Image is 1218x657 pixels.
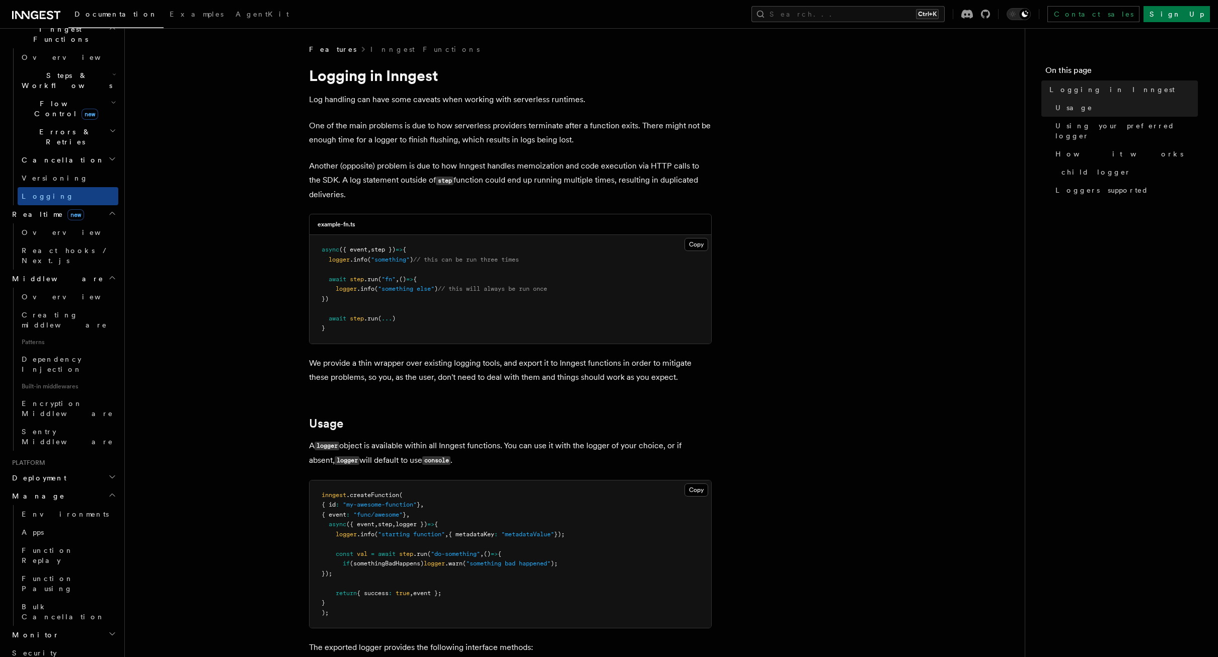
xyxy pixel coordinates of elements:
div: Manage [8,505,118,626]
span: }); [554,531,565,538]
span: Middleware [8,274,104,284]
span: "fn" [382,276,396,283]
span: = [371,550,374,557]
kbd: Ctrl+K [916,9,939,19]
a: Using your preferred logger [1051,117,1198,145]
span: (somethingBadHappens) [350,560,424,567]
span: Realtime [8,209,84,219]
span: ({ event [346,521,374,528]
span: Overview [22,53,125,61]
span: logger [336,285,357,292]
span: step }) [371,246,396,253]
span: Overview [22,228,125,236]
span: new [82,109,98,120]
span: logger [329,256,350,263]
span: }) [322,295,329,302]
code: step [436,177,453,185]
button: Steps & Workflows [18,66,118,95]
a: React hooks / Next.js [18,241,118,270]
span: await [329,276,346,283]
span: , [367,246,371,253]
a: Logging [18,187,118,205]
span: Logging [22,192,74,200]
span: new [67,209,84,220]
span: async [322,246,339,253]
span: ( [399,491,403,499]
span: step [378,521,392,528]
span: Versioning [22,174,88,182]
span: Creating middleware [22,311,107,329]
a: Usage [1051,99,1198,117]
span: Apps [22,528,44,536]
span: ) [434,285,438,292]
span: Built-in middlewares [18,378,118,394]
span: Deployment [8,473,66,483]
span: Examples [170,10,223,18]
span: .run [364,276,378,283]
span: Logging in Inngest [1049,85,1175,95]
span: .warn [445,560,463,567]
p: One of the main problems is due to how serverless providers terminate after a function exits. The... [309,119,712,147]
button: Realtimenew [8,205,118,223]
button: Flow Controlnew [18,95,118,123]
span: ); [551,560,558,567]
code: console [422,456,450,465]
span: Security [12,649,57,657]
span: // this can be run three times [413,256,519,263]
span: ( [374,531,378,538]
div: Realtimenew [8,223,118,270]
span: child logger [1061,167,1131,177]
span: if [343,560,350,567]
a: Usage [309,417,343,431]
span: } [417,501,420,508]
span: logger [336,531,357,538]
span: Using your preferred logger [1055,121,1198,141]
span: .info [357,531,374,538]
span: logger [424,560,445,567]
span: { [403,246,406,253]
span: const [336,550,353,557]
h3: example-fn.ts [318,220,355,228]
span: Loggers supported [1055,185,1149,195]
span: Cancellation [18,155,105,165]
a: Sentry Middleware [18,423,118,451]
span: return [336,590,357,597]
span: Encryption Middleware [22,399,113,418]
h1: Logging in Inngest [309,66,712,85]
span: : [346,511,350,518]
span: } [403,511,406,518]
span: ( [367,256,371,263]
button: Toggle dark mode [1007,8,1031,20]
span: .info [350,256,367,263]
button: Middleware [8,270,118,288]
span: Features [309,44,356,54]
span: } [322,324,325,332]
button: Search...Ctrl+K [751,6,945,22]
span: : [336,501,339,508]
span: step [350,315,364,322]
span: () [484,550,491,557]
span: Environments [22,510,109,518]
a: Inngest Functions [370,44,480,54]
span: async [329,521,346,528]
span: "starting function" [378,531,445,538]
span: true [396,590,410,597]
button: Manage [8,487,118,505]
a: Examples [164,3,230,27]
button: Deployment [8,469,118,487]
span: ) [392,315,396,322]
a: Function Replay [18,541,118,569]
span: "my-awesome-function" [343,501,417,508]
button: Cancellation [18,151,118,169]
span: inngest [322,491,346,499]
span: => [491,550,498,557]
span: } [322,599,325,606]
button: Inngest Functions [8,20,118,48]
span: ({ event [339,246,367,253]
code: logger [315,442,339,450]
span: ( [427,550,431,557]
span: Inngest Functions [8,24,109,44]
a: Dependency Injection [18,350,118,378]
span: val [357,550,367,557]
span: , [406,511,410,518]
